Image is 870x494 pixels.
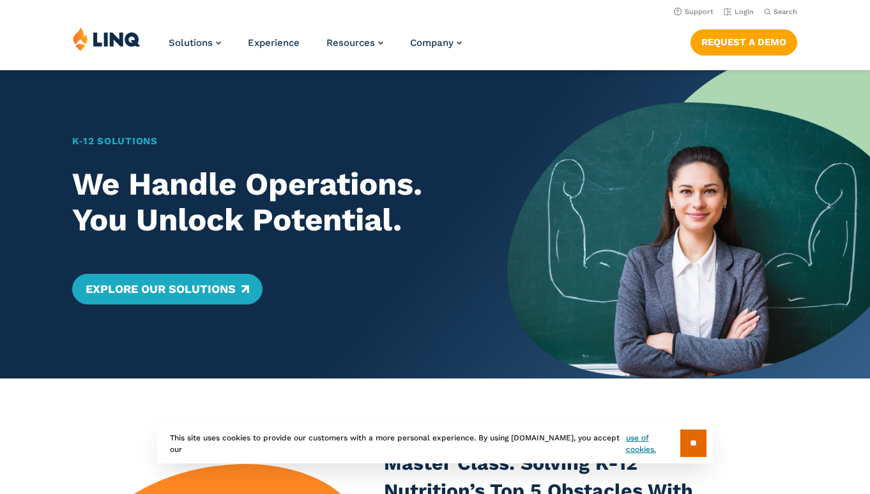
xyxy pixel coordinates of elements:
span: Resources [326,37,375,49]
a: Login [724,8,754,16]
img: Home Banner [507,70,870,378]
a: Explore Our Solutions [72,274,262,304]
span: Search [774,8,797,16]
a: Support [674,8,714,16]
nav: Primary Navigation [169,27,462,69]
a: use of cookies. [626,432,680,455]
a: Experience [248,37,300,49]
img: LINQ | K‑12 Software [73,27,141,51]
a: Request a Demo [691,29,797,55]
span: Solutions [169,37,213,49]
a: Resources [326,37,383,49]
span: Company [410,37,454,49]
nav: Button Navigation [691,27,797,55]
a: Solutions [169,37,221,49]
h2: We Handle Operations. You Unlock Potential. [72,166,471,238]
h1: K‑12 Solutions [72,134,471,149]
div: This site uses cookies to provide our customers with a more personal experience. By using [DOMAIN... [157,423,713,463]
a: Company [410,37,462,49]
button: Open Search Bar [764,7,797,17]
